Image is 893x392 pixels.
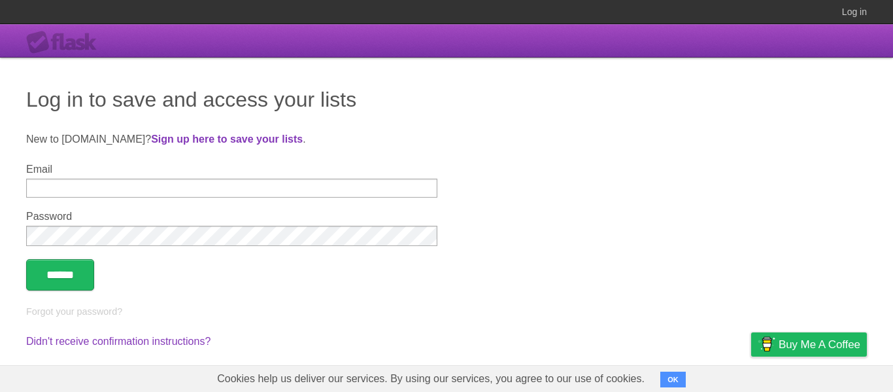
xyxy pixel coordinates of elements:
[758,333,775,355] img: Buy me a coffee
[779,333,860,356] span: Buy me a coffee
[151,134,303,145] a: Sign up here to save your lists
[26,84,867,115] h1: Log in to save and access your lists
[26,306,122,317] a: Forgot your password?
[26,31,105,54] div: Flask
[751,332,867,357] a: Buy me a coffee
[26,211,437,223] label: Password
[26,164,437,175] label: Email
[660,372,686,387] button: OK
[26,132,867,147] p: New to [DOMAIN_NAME]? .
[204,366,658,392] span: Cookies help us deliver our services. By using our services, you agree to our use of cookies.
[26,336,211,347] a: Didn't receive confirmation instructions?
